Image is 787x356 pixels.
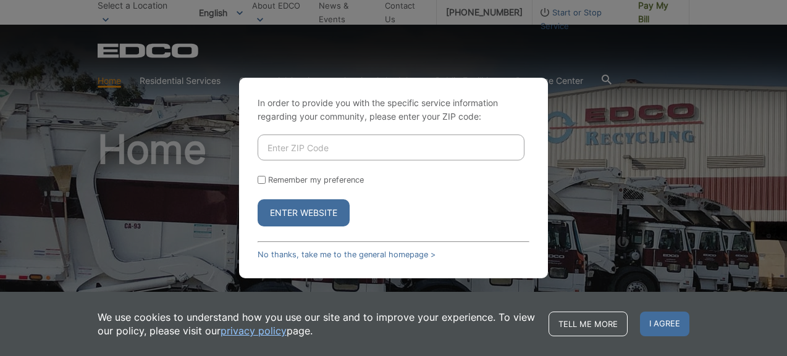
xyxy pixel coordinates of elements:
p: We use cookies to understand how you use our site and to improve your experience. To view our pol... [98,310,536,337]
p: In order to provide you with the specific service information regarding your community, please en... [258,96,529,123]
label: Remember my preference [268,175,364,184]
a: No thanks, take me to the general homepage > [258,250,436,259]
a: Tell me more [549,312,628,336]
span: I agree [640,312,689,336]
input: Enter ZIP Code [258,135,524,160]
a: privacy policy [221,324,287,337]
button: Enter Website [258,199,350,226]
